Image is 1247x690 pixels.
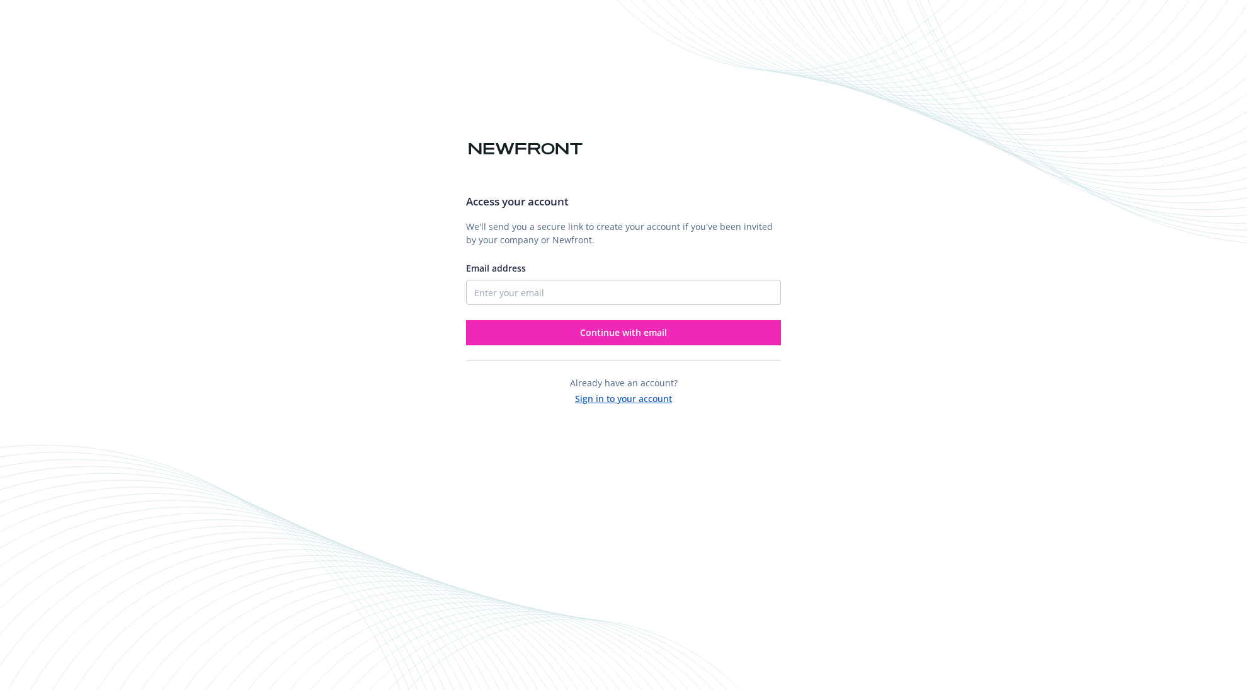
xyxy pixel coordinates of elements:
input: Enter your email [466,280,781,305]
img: Newfront logo [466,138,585,160]
h3: Access your account [466,193,781,210]
span: Email address [466,262,526,274]
button: Sign in to your account [575,389,672,405]
p: We'll send you a secure link to create your account if you've been invited by your company or New... [466,220,781,246]
span: Already have an account? [570,377,678,389]
button: Continue with email [466,320,781,345]
span: Continue with email [580,326,667,338]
